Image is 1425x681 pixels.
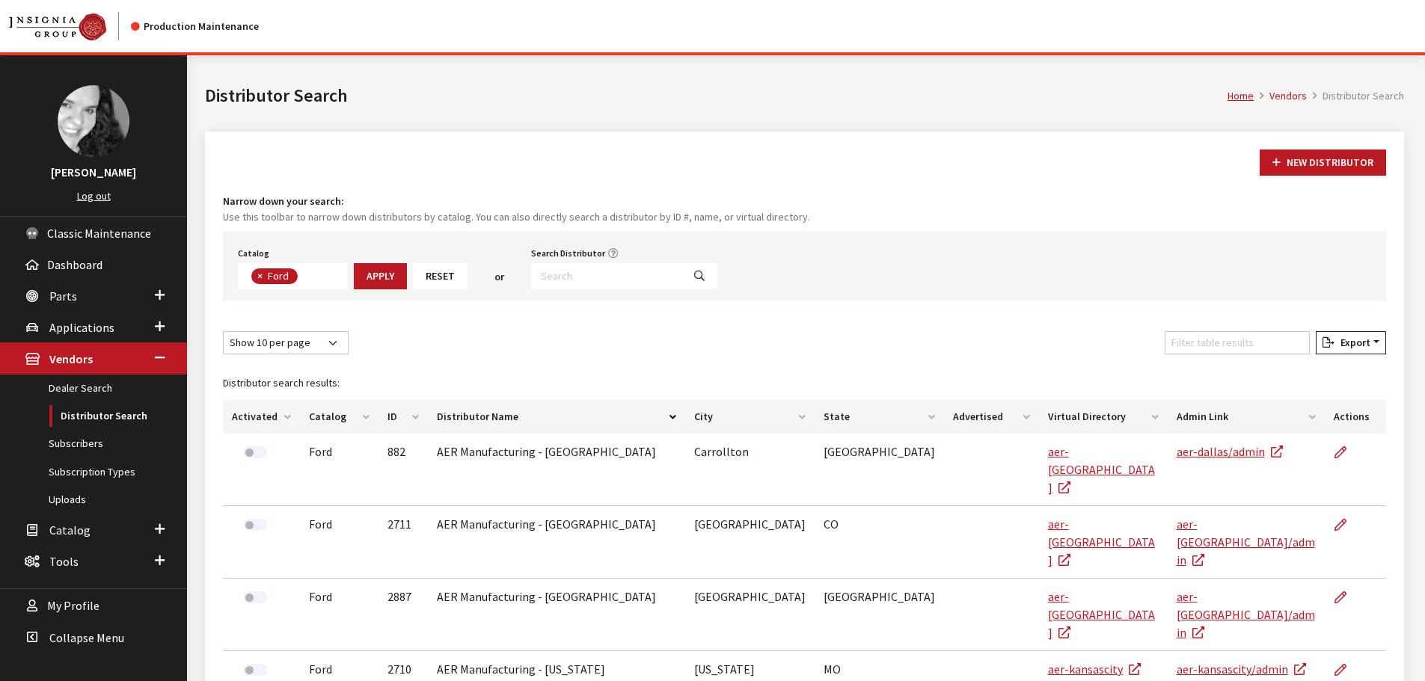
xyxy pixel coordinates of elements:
img: Khrystal Dorton [58,85,129,157]
li: Distributor Search [1307,88,1404,104]
li: Vendors [1254,88,1307,104]
a: aer-kansascity/admin [1177,662,1306,677]
a: aer-[GEOGRAPHIC_DATA] [1048,589,1155,640]
a: Edit Distributor [1334,579,1359,616]
button: Export [1316,331,1386,354]
li: Ford [251,268,298,284]
input: Search [531,263,682,289]
textarea: Search [301,271,310,284]
label: Catalog [238,247,269,260]
span: Collapse Menu [49,630,124,645]
td: AER Manufacturing - [GEOGRAPHIC_DATA] [428,434,684,506]
th: Virtual Directory: activate to sort column ascending [1039,400,1168,434]
span: Ford [266,269,292,283]
span: Catalog [49,523,91,537]
label: Activate Dealer [243,664,267,676]
td: Ford [300,434,379,506]
button: Reset [413,263,468,289]
span: Classic Maintenance [47,226,151,241]
button: New Distributor [1260,150,1386,176]
td: AER Manufacturing - [GEOGRAPHIC_DATA] [428,506,684,579]
span: Dashboard [47,257,102,272]
h3: [PERSON_NAME] [15,163,172,181]
th: Activated: activate to sort column ascending [223,400,300,434]
th: Catalog: activate to sort column ascending [300,400,379,434]
a: aer-kansascity [1048,662,1141,677]
td: Ford [300,579,379,651]
h1: Distributor Search [205,82,1228,109]
span: My Profile [47,599,99,614]
th: State: activate to sort column ascending [815,400,944,434]
a: Home [1228,89,1254,102]
span: Export [1334,336,1370,349]
th: Admin Link: activate to sort column ascending [1168,400,1325,434]
td: 2711 [379,506,428,579]
th: City: activate to sort column ascending [685,400,815,434]
span: Tools [49,554,79,569]
td: [GEOGRAPHIC_DATA] [685,579,815,651]
label: Activate Dealer [243,519,267,531]
button: Apply [354,263,407,289]
span: Parts [49,289,77,303]
input: Filter table results [1165,331,1310,354]
td: Carrollton [685,434,815,506]
img: Catalog Maintenance [9,13,106,40]
a: Edit Distributor [1334,506,1359,543]
small: Use this toolbar to narrow down distributors by catalog. You can also directly search a distribut... [223,209,1386,225]
caption: Distributor search results: [223,366,1386,400]
td: [GEOGRAPHIC_DATA] [815,579,944,651]
td: [GEOGRAPHIC_DATA] [685,506,815,579]
th: Distributor Name: activate to sort column descending [428,400,684,434]
div: Production Maintenance [131,19,259,34]
span: × [257,269,263,283]
label: Activate Dealer [243,591,267,603]
td: CO [815,506,944,579]
a: Log out [77,189,111,203]
span: Applications [49,320,114,335]
a: Edit Distributor [1334,434,1359,471]
a: aer-[GEOGRAPHIC_DATA]/admin [1177,517,1315,567]
td: AER Manufacturing - [GEOGRAPHIC_DATA] [428,579,684,651]
a: aer-[GEOGRAPHIC_DATA]/admin [1177,589,1315,640]
td: 2887 [379,579,428,651]
a: aer-dallas/admin [1177,444,1283,459]
td: [GEOGRAPHIC_DATA] [815,434,944,506]
a: aer-[GEOGRAPHIC_DATA] [1048,517,1155,567]
a: aer-[GEOGRAPHIC_DATA] [1048,444,1155,495]
span: Select [238,263,348,289]
th: ID: activate to sort column ascending [379,400,428,434]
a: Insignia Group logo [9,12,131,40]
button: Remove item [251,268,266,284]
button: Search [681,263,717,289]
h4: Narrow down your search: [223,194,1386,209]
th: Actions [1325,400,1386,434]
span: Vendors [49,352,93,367]
td: Ford [300,506,379,579]
td: 882 [379,434,428,506]
th: Advertised: activate to sort column ascending [944,400,1039,434]
span: or [494,269,504,285]
label: Search Distributor [531,247,605,260]
label: Activate Dealer [243,446,267,458]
